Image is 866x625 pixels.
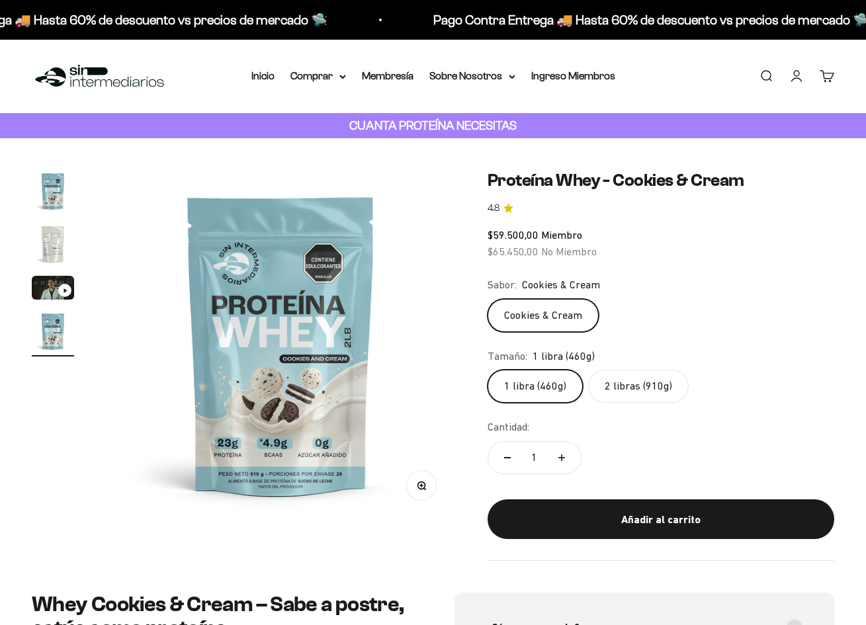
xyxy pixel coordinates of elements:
img: Proteína Whey - Cookies & Cream [106,170,456,520]
img: Proteína Whey - Cookies & Cream [32,223,74,265]
span: $59.500,00 [488,229,539,241]
span: 1 libra (460g) [533,348,595,365]
div: Añadir al carrito [514,511,808,528]
span: Cookies & Cream [522,276,600,294]
button: Añadir al carrito [488,499,834,539]
legend: Tamaño: [488,348,527,365]
a: Membresía [362,70,413,81]
a: Ingreso Miembros [531,70,615,81]
summary: Comprar [290,67,346,85]
h1: Proteína Whey - Cookies & Cream [488,170,834,190]
span: $65.450,00 [488,245,539,257]
legend: Sabor: [488,276,517,294]
button: Aumentar cantidad [542,442,581,474]
a: Inicio [251,70,275,81]
button: Reducir cantidad [488,442,527,474]
label: Cantidad: [488,419,529,436]
span: Miembro [541,229,582,241]
img: Proteína Whey - Cookies & Cream [32,170,74,212]
a: 4.84.8 de 5.0 estrellas [488,201,834,216]
img: Proteína Whey - Cookies & Cream [32,310,74,353]
summary: Sobre Nosotros [429,67,515,85]
strong: CUANTA PROTEÍNA NECESITAS [349,118,517,132]
span: 4.8 [488,201,499,216]
button: Ir al artículo 3 [32,276,74,304]
span: No Miembro [541,245,597,257]
button: Ir al artículo 2 [32,223,74,269]
button: Ir al artículo 1 [32,170,74,216]
button: Ir al artículo 4 [32,310,74,356]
